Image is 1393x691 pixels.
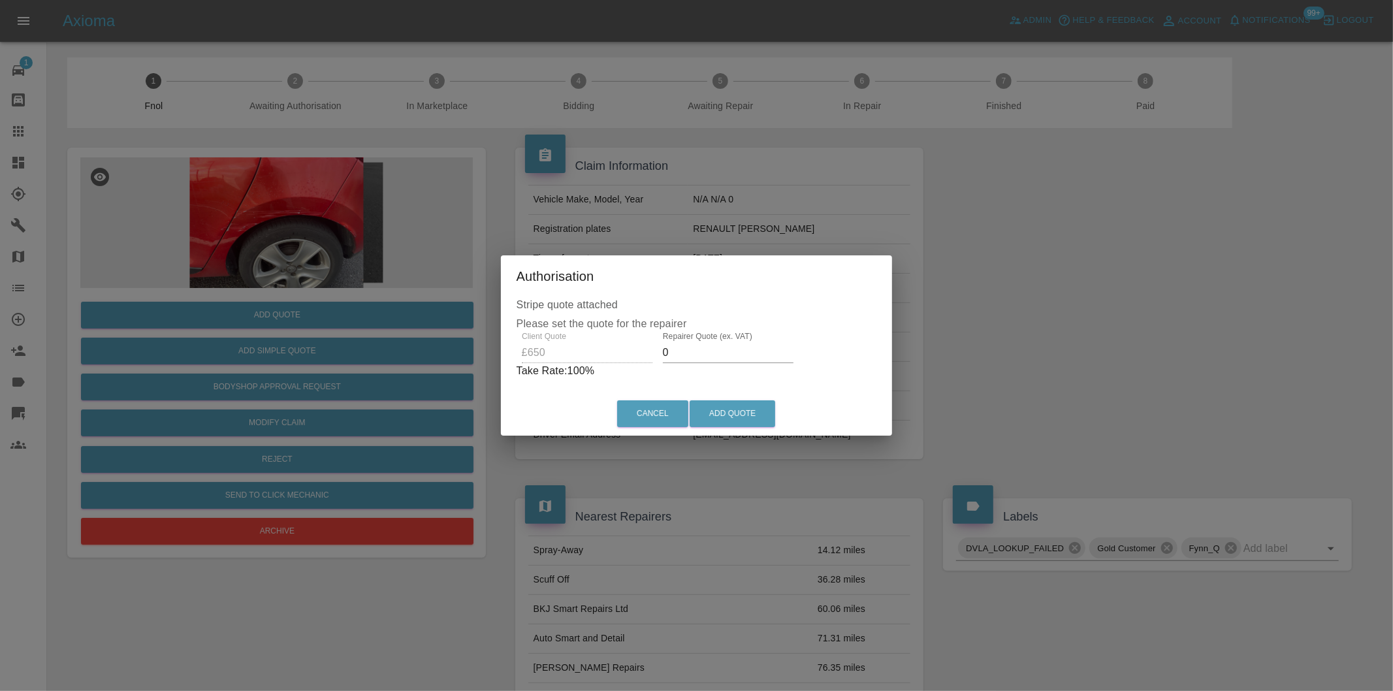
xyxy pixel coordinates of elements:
[517,297,877,313] p: Stripe quote attached
[522,331,566,342] label: Client Quote
[617,400,688,427] button: Cancel
[517,363,877,379] p: Take Rate: 100 %
[663,331,752,342] label: Repairer Quote (ex. VAT)
[501,255,893,297] h2: Authorisation
[517,297,877,332] p: Please set the quote for the repairer
[690,400,775,427] button: Add Quote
